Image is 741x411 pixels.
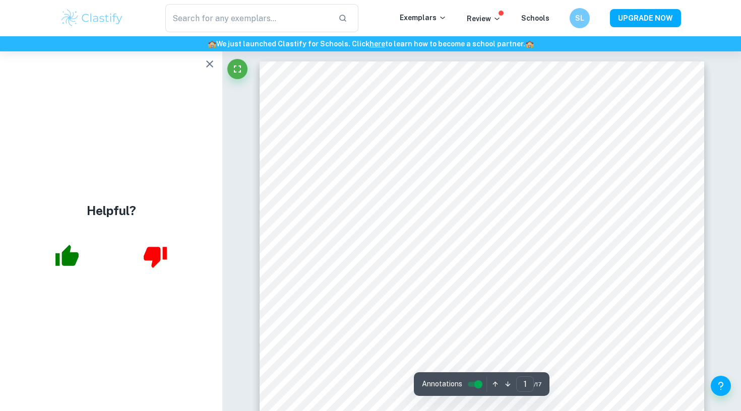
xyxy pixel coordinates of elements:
a: Schools [521,14,549,22]
h6: We just launched Clastify for Schools. Click to learn how to become a school partner. [2,38,739,49]
button: Help and Feedback [711,376,731,396]
button: Fullscreen [227,59,248,79]
button: SL [570,8,590,28]
input: Search for any exemplars... [165,4,330,32]
p: Review [467,13,501,24]
img: Clastify logo [60,8,124,28]
a: here [369,40,385,48]
span: Annotations [422,379,462,389]
h6: SL [574,13,586,24]
span: 🏫 [525,40,534,48]
span: / 17 [534,380,541,389]
p: Exemplars [400,12,447,23]
span: 🏫 [208,40,216,48]
h4: Helpful? [87,201,136,220]
button: UPGRADE NOW [610,9,681,27]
